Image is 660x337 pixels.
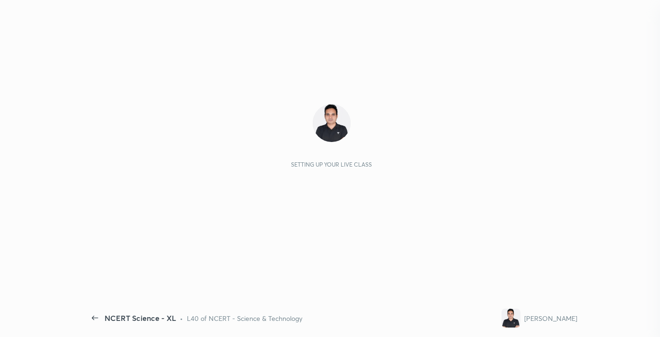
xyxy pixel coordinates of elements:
div: Setting up your live class [291,161,372,168]
img: 09a1bb633dd249f2a2c8cf568a24d1b1.jpg [313,104,351,142]
div: • [180,313,183,323]
div: [PERSON_NAME] [524,313,577,323]
div: NCERT Science - XL [105,312,176,324]
img: 09a1bb633dd249f2a2c8cf568a24d1b1.jpg [502,309,520,328]
div: L40 of NCERT - Science & Technology [187,313,302,323]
